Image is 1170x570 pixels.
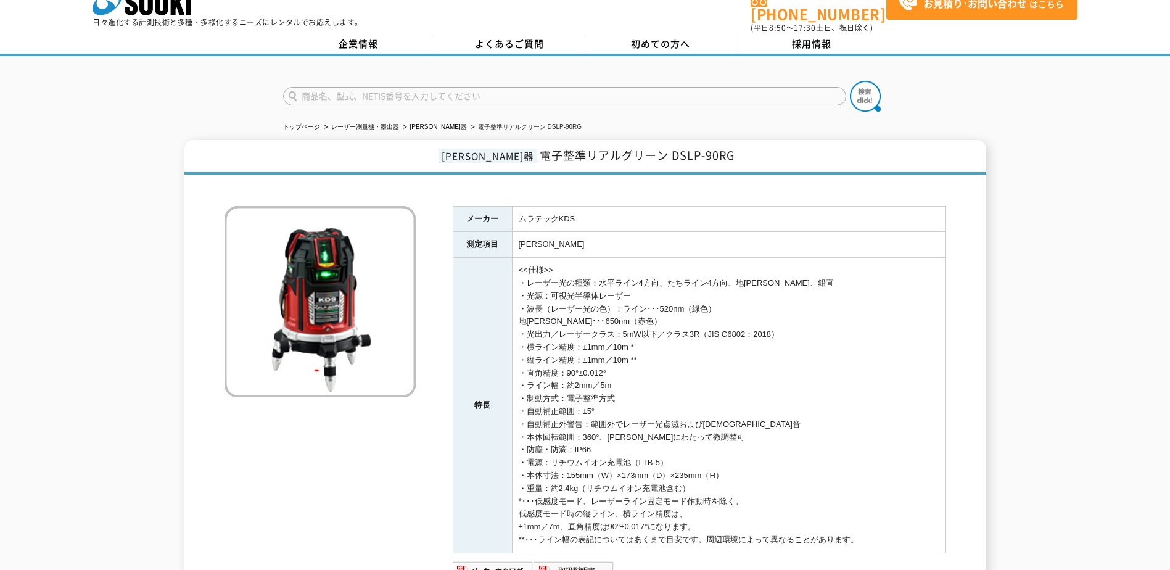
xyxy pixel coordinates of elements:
[283,123,320,130] a: トップページ
[283,35,434,54] a: 企業情報
[850,81,881,112] img: btn_search.png
[283,87,846,105] input: 商品名、型式、NETIS番号を入力してください
[225,206,416,397] img: 電子整準リアルグリーン DSLP-90RG
[751,22,873,33] span: (平日 ～ 土日、祝日除く)
[794,22,816,33] span: 17:30
[453,232,512,258] th: 測定項目
[631,37,690,51] span: 初めての方へ
[434,35,585,54] a: よくあるご質問
[453,258,512,553] th: 特長
[469,121,582,134] li: 電子整準リアルグリーン DSLP-90RG
[512,232,945,258] td: [PERSON_NAME]
[439,149,537,163] span: [PERSON_NAME]器
[512,258,945,553] td: <<仕様>> ・レーザー光の種類：水平ライン4方向、たちライン4方向、地[PERSON_NAME]、鉛直 ・光源：可視光半導体レーザー ・波長（レーザー光の色）：ライン･･･520nm（緑色） ...
[736,35,888,54] a: 採用情報
[410,123,467,130] a: [PERSON_NAME]器
[769,22,786,33] span: 8:50
[453,206,512,232] th: メーカー
[93,19,363,26] p: 日々進化する計測技術と多種・多様化するニーズにレンタルでお応えします。
[585,35,736,54] a: 初めての方へ
[512,206,945,232] td: ムラテックKDS
[540,147,735,163] span: 電子整準リアルグリーン DSLP-90RG
[331,123,399,130] a: レーザー測量機・墨出器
